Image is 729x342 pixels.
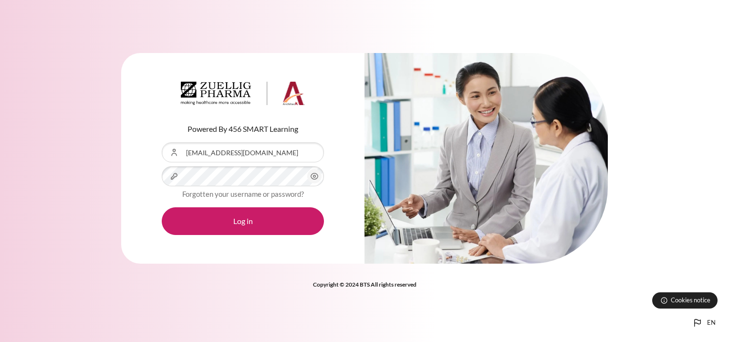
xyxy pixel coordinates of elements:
span: en [707,318,716,328]
button: Languages [688,313,719,332]
img: Architeck [181,82,305,106]
span: Cookies notice [671,296,710,305]
input: Username or Email Address [162,142,324,162]
a: Forgotten your username or password? [182,190,304,198]
button: Log in [162,207,324,235]
strong: Copyright © 2024 BTS All rights reserved [313,281,417,288]
a: Architeck [181,82,305,109]
p: Powered By 456 SMART Learning [162,123,324,135]
button: Cookies notice [652,292,718,309]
